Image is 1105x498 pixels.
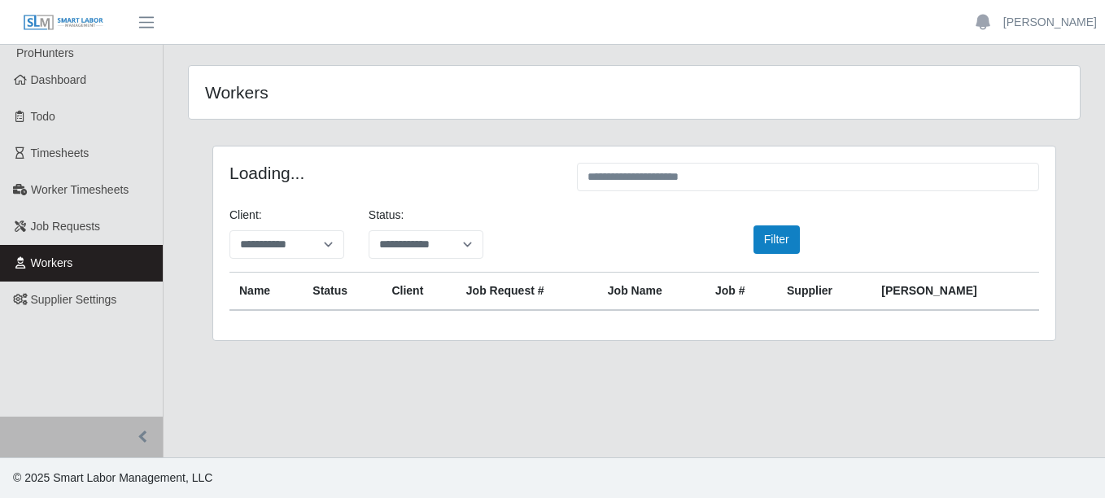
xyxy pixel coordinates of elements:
[229,207,262,224] label: Client:
[23,14,104,32] img: SLM Logo
[777,273,871,311] th: Supplier
[303,273,382,311] th: Status
[598,273,705,311] th: Job Name
[31,293,117,306] span: Supplier Settings
[31,146,90,159] span: Timesheets
[205,82,548,103] h4: Workers
[13,471,212,484] span: © 2025 Smart Labor Management, LLC
[31,110,55,123] span: Todo
[31,183,129,196] span: Worker Timesheets
[705,273,777,311] th: Job #
[1003,14,1097,31] a: [PERSON_NAME]
[871,273,1039,311] th: [PERSON_NAME]
[31,220,101,233] span: Job Requests
[229,163,552,183] h4: Loading...
[369,207,404,224] label: Status:
[456,273,598,311] th: Job Request #
[16,46,74,59] span: ProHunters
[31,256,73,269] span: Workers
[382,273,456,311] th: Client
[753,225,800,254] button: Filter
[31,73,87,86] span: Dashboard
[229,273,303,311] th: Name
